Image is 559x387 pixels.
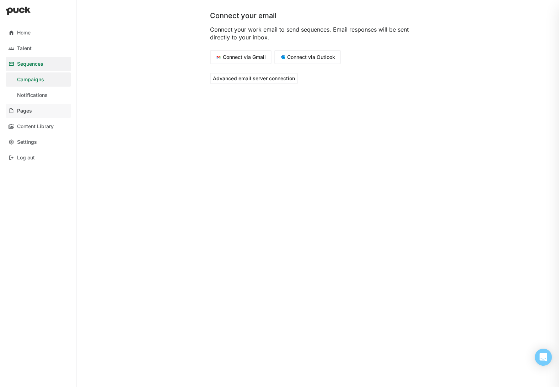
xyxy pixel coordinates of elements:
div: Campaigns [17,77,44,83]
div: Notifications [17,92,48,98]
div: Content Library [17,124,54,130]
a: Notifications [6,88,71,102]
a: Sequences [6,57,71,71]
a: Content Library [6,119,71,133]
a: Home [6,26,71,40]
div: Connect your work email to send sequences. Email responses will be sent directly to your inbox. [210,26,426,42]
div: Talent [17,45,32,51]
button: Connect via Gmail [210,50,272,64]
div: Settings [17,139,37,145]
a: Pages [6,104,71,118]
button: Advanced email server connection [210,73,298,84]
div: Sequences [17,61,43,67]
a: Talent [6,41,71,55]
button: Connect via Outlook [274,50,341,64]
div: Open Intercom Messenger [535,349,552,366]
h3: Connect your email [210,11,276,20]
div: Log out [17,155,35,161]
div: Pages [17,108,32,114]
a: Campaigns [6,72,71,87]
div: Home [17,30,31,36]
a: Settings [6,135,71,149]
